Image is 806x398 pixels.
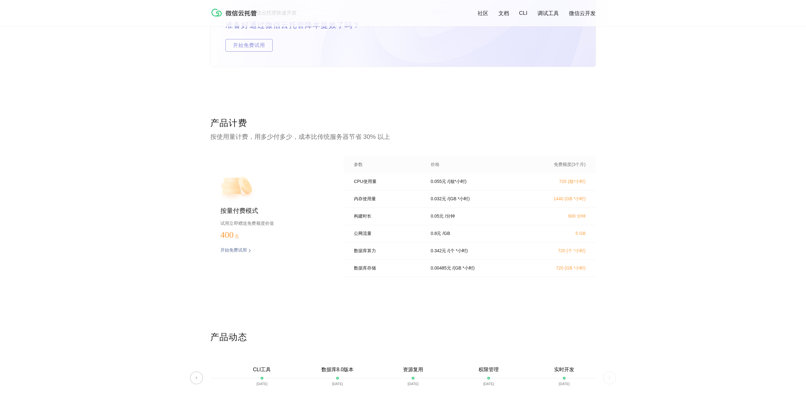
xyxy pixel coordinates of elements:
p: 产品计费 [210,117,596,130]
p: 公网流量 [354,231,422,236]
a: 文档 [498,10,509,17]
span: 开始免费试用 [226,39,272,52]
p: [DATE] [408,382,419,386]
p: / (GB *小时) [447,196,470,202]
p: 400 [220,230,252,240]
p: 构建时长 [354,213,422,219]
p: 价格 [431,162,440,168]
p: [DATE] [257,382,268,386]
a: 微信云开发 [569,10,596,17]
p: / GB [442,231,450,236]
p: 试用立即赠送免费额度价值 [220,219,324,227]
p: 实时开发 [554,367,574,373]
p: / 分钟 [445,213,455,219]
a: 社区 [478,10,488,17]
p: CPU使用量 [354,179,422,185]
a: 微信云托管 [210,14,261,20]
p: 0.342 元 [431,248,446,254]
p: 600 分钟 [530,213,586,219]
p: 0.8 元 [431,231,441,236]
p: [DATE] [332,382,343,386]
p: 参数 [354,162,422,168]
p: 0.032 元 [431,196,446,202]
p: 产品动态 [210,331,596,344]
p: 数据库算力 [354,248,422,254]
a: 调试工具 [537,10,559,17]
p: 内存使用量 [354,196,422,202]
p: 按量付费模式 [220,207,324,215]
p: 720 (核*小时) [530,179,586,185]
p: [DATE] [483,382,494,386]
p: 按使用量计费，用多少付多少，成本比传统服务器节省 30% 以上 [210,132,596,141]
p: 1440 (GB *小时) [530,196,586,202]
p: [DATE] [559,382,570,386]
span: 元 [235,234,239,239]
p: 免费额度(3个月) [530,162,586,168]
p: 0.055 元 [431,179,446,185]
p: 数据库8.0版本 [321,367,354,373]
p: / (GB *小时) [452,265,475,271]
p: 权限管理 [479,367,499,373]
p: 720 (GB *小时) [530,265,586,271]
img: 微信云托管 [210,6,261,19]
p: 开始免费试用 [220,247,247,254]
p: 5 GB [530,231,586,236]
p: / (核*小时) [447,179,467,185]
p: 0.05 元 [431,213,444,219]
p: 资源复用 [403,367,423,373]
p: CLI工具 [253,367,271,373]
p: / (个 *小时) [447,248,468,254]
p: 720 (个 *小时) [530,248,586,254]
p: 0.00485 元 [431,265,451,271]
a: CLI [519,10,527,16]
p: 数据库存储 [354,265,422,271]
